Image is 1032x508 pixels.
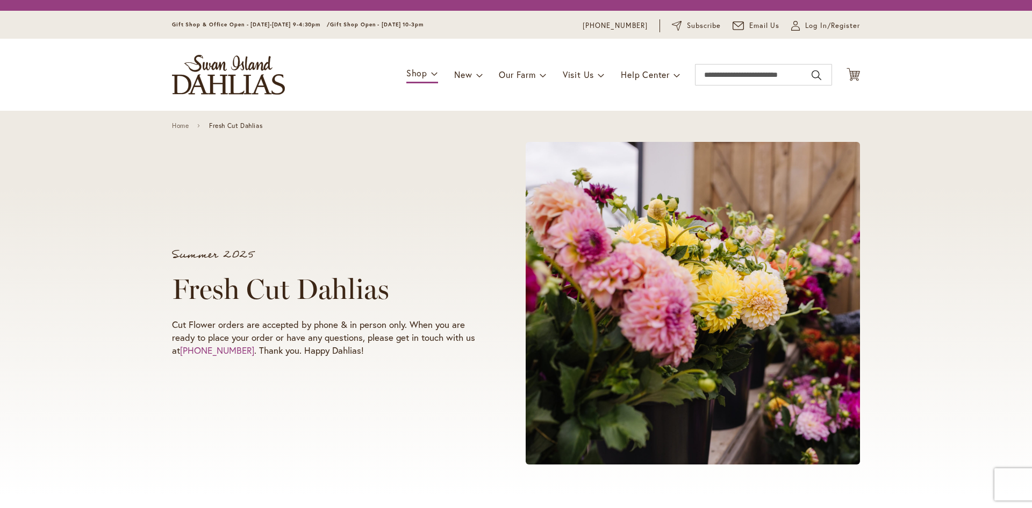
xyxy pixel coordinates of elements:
button: Search [812,67,821,84]
span: New [454,69,472,80]
span: Fresh Cut Dahlias [209,122,262,130]
span: Shop [406,67,427,78]
a: Home [172,122,189,130]
a: [PHONE_NUMBER] [583,20,648,31]
p: Summer 2025 [172,249,485,260]
span: Help Center [621,69,670,80]
span: Subscribe [687,20,721,31]
a: [PHONE_NUMBER] [180,344,254,356]
span: Our Farm [499,69,535,80]
a: store logo [172,55,285,95]
span: Gift Shop Open - [DATE] 10-3pm [330,21,424,28]
a: Email Us [733,20,780,31]
span: Log In/Register [805,20,860,31]
a: Subscribe [672,20,721,31]
span: Email Us [749,20,780,31]
a: Log In/Register [791,20,860,31]
span: Gift Shop & Office Open - [DATE]-[DATE] 9-4:30pm / [172,21,330,28]
h1: Fresh Cut Dahlias [172,273,485,305]
p: Cut Flower orders are accepted by phone & in person only. When you are ready to place your order ... [172,318,485,357]
span: Visit Us [563,69,594,80]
